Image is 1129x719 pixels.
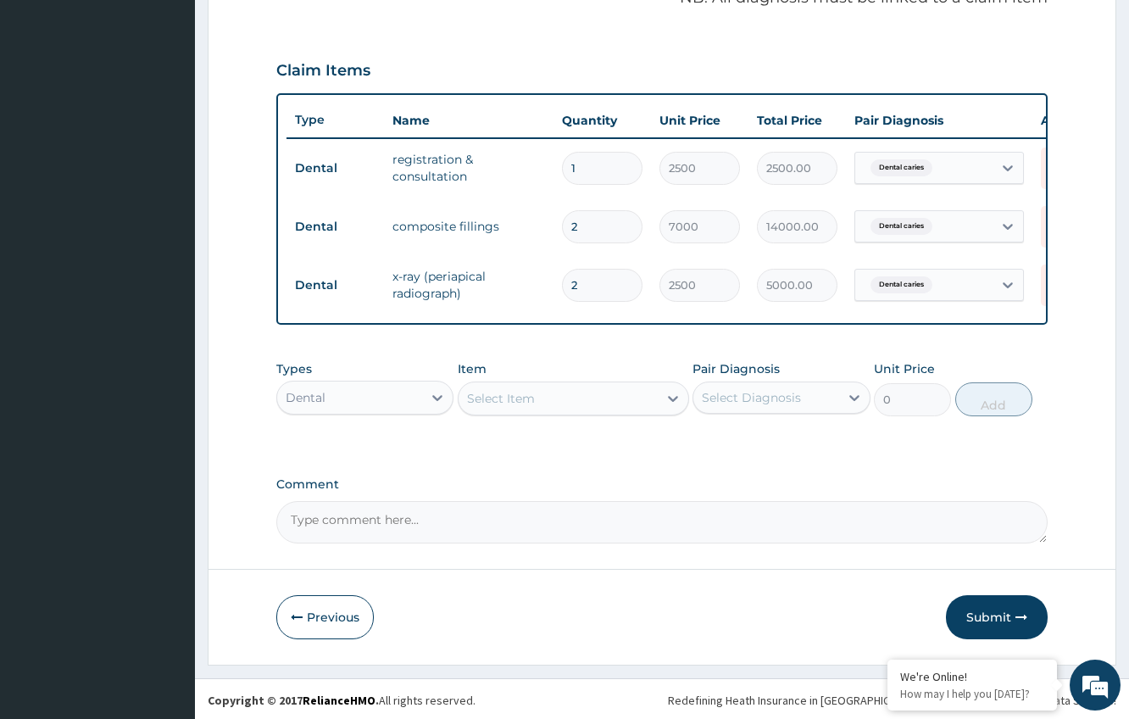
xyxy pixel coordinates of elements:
button: Submit [946,595,1048,639]
p: How may I help you today? [900,687,1044,701]
span: Dental caries [870,218,932,235]
a: RelianceHMO [303,693,375,708]
h3: Claim Items [276,62,370,81]
label: Unit Price [874,360,935,377]
div: Redefining Heath Insurance in [GEOGRAPHIC_DATA] using Telemedicine and Data Science! [668,692,1116,709]
button: Previous [276,595,374,639]
img: d_794563401_company_1708531726252_794563401 [31,85,69,127]
label: Item [458,360,487,377]
td: Dental [286,270,384,301]
th: Pair Diagnosis [846,103,1032,137]
th: Type [286,104,384,136]
label: Pair Diagnosis [692,360,780,377]
label: Comment [276,477,1048,492]
span: Dental caries [870,276,932,293]
span: Dental caries [870,159,932,176]
td: Dental [286,153,384,184]
th: Unit Price [651,103,748,137]
strong: Copyright © 2017 . [208,693,379,708]
div: We're Online! [900,669,1044,684]
th: Actions [1032,103,1117,137]
td: registration & consultation [384,142,553,193]
td: composite fillings [384,209,553,243]
td: Dental [286,211,384,242]
th: Name [384,103,553,137]
div: Dental [286,389,325,406]
th: Quantity [553,103,651,137]
div: Select Item [467,390,535,407]
button: Add [955,382,1032,416]
td: x-ray (periapical radiograph) [384,259,553,310]
div: Minimize live chat window [278,8,319,49]
textarea: Type your message and hit 'Enter' [8,463,323,522]
th: Total Price [748,103,846,137]
span: We're online! [98,214,234,385]
label: Types [276,362,312,376]
div: Chat with us now [88,95,285,117]
div: Select Diagnosis [702,389,801,406]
